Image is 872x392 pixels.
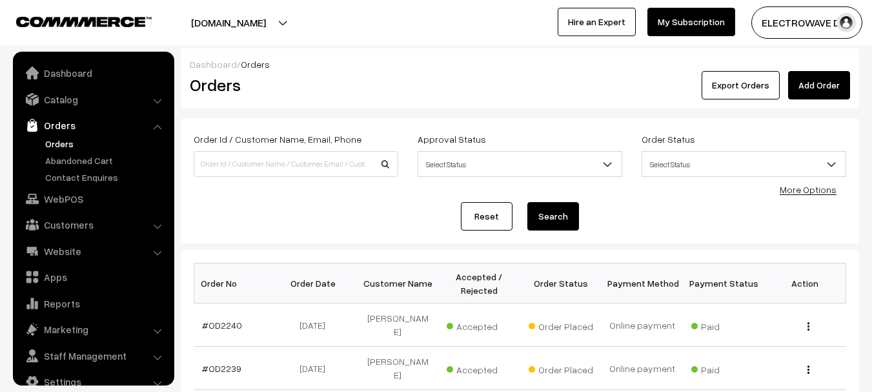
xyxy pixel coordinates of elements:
[780,184,837,195] a: More Options
[357,347,438,390] td: [PERSON_NAME]
[447,360,511,377] span: Accepted
[642,153,846,176] span: Select Status
[42,170,170,184] a: Contact Enquires
[520,263,602,304] th: Order Status
[691,316,756,333] span: Paid
[418,151,622,177] span: Select Status
[788,71,850,99] a: Add Order
[202,363,241,374] a: #OD2239
[276,347,357,390] td: [DATE]
[42,154,170,167] a: Abandoned Cart
[837,13,856,32] img: user
[529,360,593,377] span: Order Placed
[357,304,438,347] td: [PERSON_NAME]
[42,137,170,150] a: Orders
[194,263,276,304] th: Order No
[146,6,311,39] button: [DOMAIN_NAME]
[602,304,683,347] td: Online payment
[751,6,862,39] button: ELECTROWAVE DE…
[16,13,129,28] a: COMMMERCE
[16,114,170,137] a: Orders
[357,263,438,304] th: Customer Name
[16,240,170,263] a: Website
[16,61,170,85] a: Dashboard
[276,263,357,304] th: Order Date
[683,263,764,304] th: Payment Status
[461,202,512,231] a: Reset
[558,8,636,36] a: Hire an Expert
[190,59,237,70] a: Dashboard
[276,304,357,347] td: [DATE]
[438,263,520,304] th: Accepted / Rejected
[16,187,170,211] a: WebPOS
[447,316,511,333] span: Accepted
[602,263,683,304] th: Payment Method
[194,151,398,177] input: Order Id / Customer Name / Customer Email / Customer Phone
[16,213,170,236] a: Customers
[16,88,170,111] a: Catalog
[642,132,695,146] label: Order Status
[642,151,846,177] span: Select Status
[190,75,397,95] h2: Orders
[16,292,170,315] a: Reports
[418,132,486,146] label: Approval Status
[647,8,735,36] a: My Subscription
[16,265,170,289] a: Apps
[702,71,780,99] button: Export Orders
[807,366,809,374] img: Menu
[529,316,593,333] span: Order Placed
[241,59,270,70] span: Orders
[418,153,622,176] span: Select Status
[691,360,756,377] span: Paid
[16,344,170,367] a: Staff Management
[764,263,846,304] th: Action
[202,320,242,331] a: #OD2240
[190,57,850,71] div: /
[16,17,152,26] img: COMMMERCE
[602,347,683,390] td: Online payment
[16,318,170,341] a: Marketing
[527,202,579,231] button: Search
[194,132,361,146] label: Order Id / Customer Name, Email, Phone
[807,322,809,331] img: Menu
